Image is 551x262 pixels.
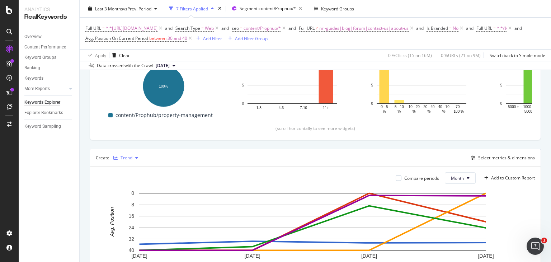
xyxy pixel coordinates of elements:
button: and [466,25,474,32]
button: Select metrics & dimensions [468,154,535,162]
text: 0 - 5 [381,105,388,109]
text: 1000 - [523,105,533,109]
text: 0 [131,191,134,196]
text: % [427,109,430,113]
button: Add Filter Group [225,34,268,43]
iframe: Intercom live chat [527,238,544,255]
div: (scroll horizontally to see more widgets) [99,125,532,131]
text: 100 % [454,109,464,113]
text: 1-3 [256,106,262,110]
a: Keywords Explorer [24,99,74,106]
text: 0 [242,102,244,106]
span: = [449,25,452,31]
button: Segment:content/Prophub/* [229,3,305,14]
div: and [221,25,229,31]
div: and [288,25,296,31]
text: 8 [131,202,134,207]
div: Select metrics & dimensions [478,155,535,161]
text: % [442,109,446,113]
div: Keywords [24,75,43,82]
div: Keyword Groups [321,5,354,11]
div: Clear [119,52,130,58]
div: Trend [121,156,132,160]
div: Explorer Bookmarks [24,109,63,117]
text: 24 [128,225,134,230]
div: 7 Filters Applied [176,5,208,11]
button: Month [445,172,476,184]
text: 5 [242,83,244,87]
svg: A chart. [366,45,477,114]
div: Data crossed with the Crawl [97,62,153,69]
span: content/Prophub/property-management [116,111,213,120]
a: Keyword Sampling [24,123,74,130]
div: and [165,25,173,31]
span: ^.*[URL][DOMAIN_NAME] [106,23,157,33]
a: Ranking [24,64,74,72]
span: between [149,35,166,41]
span: ≠ [316,25,318,31]
text: 20 - 40 [423,105,435,109]
button: and [221,25,229,32]
span: Avg. Position On Current Period [85,35,148,41]
button: Add Filter [193,34,222,43]
svg: A chart. [96,190,529,261]
div: RealKeywords [24,13,74,21]
span: Is Branded [427,25,448,31]
div: and [416,25,424,31]
div: Keyword Groups [24,54,56,61]
text: 7-10 [300,106,307,110]
text: % [397,109,401,113]
a: Keyword Groups [24,54,74,61]
text: 4-6 [279,106,284,110]
div: Compare periods [404,175,439,181]
text: 70 - [456,105,462,109]
div: Add Filter [203,35,222,41]
div: 0 % Clicks ( 15 on 16M ) [388,52,432,58]
span: Segment: content/Prophub/* [240,5,296,11]
div: 0 % URLs ( 21 on 9M ) [441,52,481,58]
span: = [201,25,204,31]
a: Overview [24,33,74,41]
div: times [217,5,223,12]
svg: A chart. [107,62,219,108]
text: [DATE] [131,253,147,259]
span: 30 and 40 [168,33,187,43]
span: vs Prev. Period [123,5,151,11]
span: Month [451,175,464,181]
button: Last 3 MonthsvsPrev. Period [85,3,160,14]
button: and [165,25,173,32]
div: Add to Custom Report [491,176,535,180]
text: 5 [500,83,502,87]
a: Keywords [24,75,74,82]
div: More Reports [24,85,50,93]
text: [DATE] [244,253,260,259]
button: Switch back to Simple mode [487,50,545,61]
svg: A chart. [236,45,348,114]
text: [DATE] [361,253,377,259]
text: % [413,109,416,113]
span: nri-guides|blog|forum|contact-us|about-us [319,23,409,33]
button: 7 Filters Applied [166,3,217,14]
text: 0 [371,102,373,106]
span: Web [205,23,214,33]
button: and [288,25,296,32]
text: [DATE] [478,253,494,259]
span: content/Prophub/* [244,23,281,33]
span: = [102,25,105,31]
div: Analytics [24,6,74,13]
div: Keyword Sampling [24,123,61,130]
text: 40 - 70 [438,105,450,109]
span: Full URL [85,25,101,31]
div: and [514,25,522,31]
button: [DATE] [153,61,178,70]
button: Trend [110,152,141,164]
button: Apply [85,50,106,61]
text: 11+ [323,106,329,110]
span: Full URL [476,25,492,31]
span: Search Type [175,25,200,31]
span: 2025 Sep. 1st [156,62,170,69]
div: Switch back to Simple mode [490,52,545,58]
